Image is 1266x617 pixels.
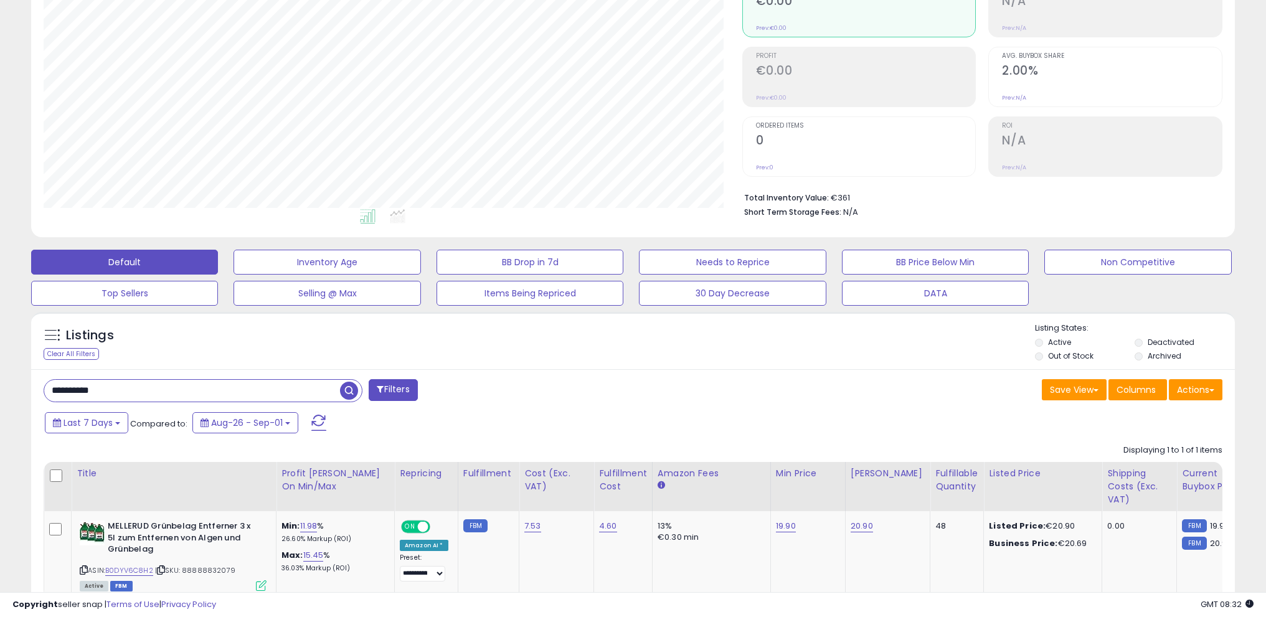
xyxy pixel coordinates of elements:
b: Max: [281,549,303,561]
div: €20.69 [989,538,1092,549]
b: Business Price: [989,537,1057,549]
small: FBM [463,519,488,532]
label: Out of Stock [1048,351,1094,361]
label: Deactivated [1148,337,1194,347]
div: % [281,520,385,544]
span: 19.99 [1210,520,1230,532]
button: Inventory Age [234,250,420,275]
b: Min: [281,520,300,532]
button: BB Drop in 7d [437,250,623,275]
span: Avg. Buybox Share [1002,53,1222,60]
a: Terms of Use [106,598,159,610]
span: ON [402,522,418,532]
a: 20.90 [851,520,873,532]
div: Listed Price [989,467,1097,480]
button: Filters [369,379,417,401]
div: Fulfillment Cost [599,467,647,493]
button: Items Being Repriced [437,281,623,306]
small: Prev: 0 [756,164,773,171]
p: 26.60% Markup (ROI) [281,535,385,544]
div: Profit [PERSON_NAME] on Min/Max [281,467,389,493]
b: Short Term Storage Fees: [744,207,841,217]
small: Prev: €0.00 [756,24,787,32]
button: 30 Day Decrease [639,281,826,306]
h5: Listings [66,327,114,344]
img: 41NSbxI-j-L._SL40_.jpg [80,520,105,545]
a: 11.98 [300,520,318,532]
div: €20.90 [989,520,1092,532]
div: Fulfillment [463,467,514,480]
div: Preset: [400,553,448,582]
span: | SKU: 88888832079 [155,565,235,575]
button: Actions [1169,379,1222,400]
li: €361 [744,189,1213,204]
div: 13% [658,520,761,532]
button: Selling @ Max [234,281,420,306]
small: Prev: N/A [1002,94,1026,101]
strong: Copyright [12,598,58,610]
span: OFF [428,522,448,532]
p: Listing States: [1035,323,1235,334]
b: Listed Price: [989,520,1046,532]
span: 2025-09-9 08:32 GMT [1201,598,1254,610]
button: Aug-26 - Sep-01 [192,412,298,433]
div: 48 [935,520,974,532]
h2: 2.00% [1002,64,1222,80]
button: Columns [1108,379,1167,400]
small: Prev: N/A [1002,164,1026,171]
a: B0DYV6C8H2 [105,565,153,576]
b: MELLERUD Grünbelag Entferner 3 x 5l zum Entfernen von Algen und Grünbelag [108,520,259,558]
label: Archived [1148,351,1181,361]
div: Shipping Costs (Exc. VAT) [1107,467,1171,506]
h2: N/A [1002,133,1222,150]
div: Min Price [776,467,840,480]
a: 7.53 [524,520,541,532]
span: All listings currently available for purchase on Amazon [80,581,108,591]
h2: 0 [756,133,976,150]
div: Clear All Filters [44,348,99,360]
span: Ordered Items [756,123,976,130]
div: Displaying 1 to 1 of 1 items [1123,445,1222,456]
button: DATA [842,281,1029,306]
button: Default [31,250,218,275]
button: Needs to Reprice [639,250,826,275]
small: Amazon Fees. [658,480,665,491]
div: [PERSON_NAME] [851,467,925,480]
th: The percentage added to the cost of goods (COGS) that forms the calculator for Min & Max prices. [276,462,395,511]
small: Prev: N/A [1002,24,1026,32]
span: Compared to: [130,418,187,430]
a: 15.45 [303,549,324,562]
div: seller snap | | [12,599,216,611]
button: Non Competitive [1044,250,1231,275]
div: Current Buybox Price [1182,467,1246,493]
div: % [281,550,385,573]
small: FBM [1182,519,1206,532]
div: Cost (Exc. VAT) [524,467,588,493]
h2: €0.00 [756,64,976,80]
div: ASIN: [80,520,267,590]
button: Last 7 Days [45,412,128,433]
a: 4.60 [599,520,617,532]
button: Save View [1042,379,1107,400]
div: Repricing [400,467,453,480]
button: BB Price Below Min [842,250,1029,275]
span: Profit [756,53,976,60]
a: 19.90 [776,520,796,532]
span: 20.9 [1210,537,1227,549]
span: ROI [1002,123,1222,130]
span: FBM [110,581,133,591]
span: Columns [1117,384,1156,396]
div: €0.30 min [658,532,761,543]
span: Last 7 Days [64,417,113,429]
b: Total Inventory Value: [744,192,829,203]
button: Top Sellers [31,281,218,306]
small: FBM [1182,537,1206,550]
div: 0.00 [1107,520,1167,532]
small: Prev: €0.00 [756,94,787,101]
a: Privacy Policy [161,598,216,610]
p: 36.03% Markup (ROI) [281,564,385,573]
span: Aug-26 - Sep-01 [211,417,283,429]
div: Title [77,467,271,480]
span: N/A [843,206,858,218]
div: Fulfillable Quantity [935,467,978,493]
